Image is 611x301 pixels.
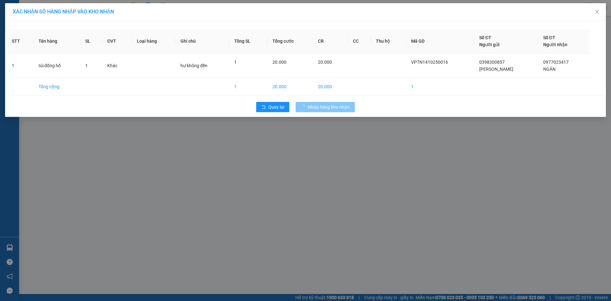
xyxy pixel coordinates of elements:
th: SL [80,29,102,54]
span: Nhập hàng kho nhận [308,104,350,111]
span: 1 [85,63,88,68]
button: Nhập hàng kho nhận [296,102,355,112]
td: 1 [406,78,474,96]
span: 0398300857 [479,60,505,65]
span: Số ĐT [479,35,491,40]
span: rollback [261,105,266,110]
span: VPTN1410250016 [411,60,448,65]
td: 20.000 [267,78,313,96]
th: CR [313,29,348,54]
span: [PERSON_NAME] [479,67,513,72]
th: STT [7,29,33,54]
span: 20.000 [318,60,332,65]
th: CC [348,29,371,54]
th: Ghi chú [175,29,229,54]
th: Thu hộ [371,29,406,54]
span: close [594,9,600,14]
td: 1 [7,54,33,78]
b: GỬI : PV K13 [8,46,58,57]
th: Mã GD [406,29,474,54]
span: 0977023417 [543,60,569,65]
li: [STREET_ADDRESS][PERSON_NAME]. [GEOGRAPHIC_DATA], Tỉnh [GEOGRAPHIC_DATA] [60,16,266,24]
td: Khác [102,54,131,78]
th: Loại hàng [132,29,175,54]
li: Hotline: 1900 8153 [60,24,266,32]
td: Tổng cộng [33,78,80,96]
span: 20.000 [272,60,286,65]
span: hư không đền [180,63,207,68]
td: 1 [229,78,267,96]
span: loading [301,105,308,109]
th: ĐVT [102,29,131,54]
span: Số ĐT [543,35,555,40]
td: túi đồng hồ [33,54,80,78]
img: logo.jpg [8,8,40,40]
span: Người nhận [543,42,567,47]
button: rollbackQuay lại [256,102,289,112]
th: Tổng cước [267,29,313,54]
th: Tổng SL [229,29,267,54]
th: Tên hàng [33,29,80,54]
button: Close [588,3,606,21]
span: Quay lại [268,104,284,111]
span: NGÂN [543,67,556,72]
span: XÁC NHẬN SỐ HÀNG NHẬP VÀO KHO NHẬN [13,9,114,15]
span: 1 [234,60,237,65]
td: 20.000 [313,78,348,96]
span: Người gửi [479,42,500,47]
